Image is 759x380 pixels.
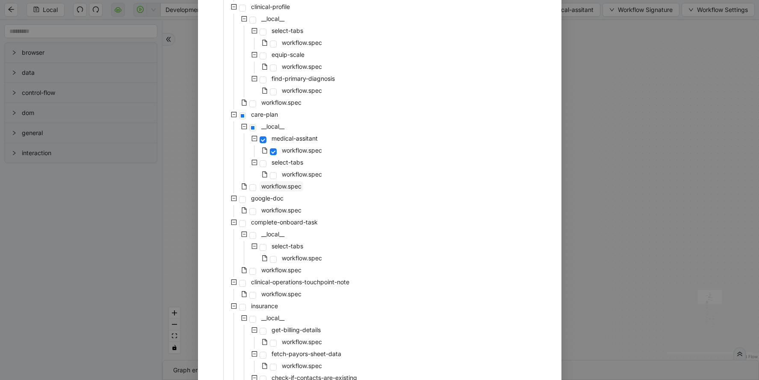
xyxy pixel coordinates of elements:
[231,195,237,201] span: minus-square
[249,193,285,203] span: google-doc
[280,253,324,263] span: workflow.spec
[261,290,301,298] span: workflow.spec
[251,159,257,165] span: minus-square
[280,169,324,180] span: workflow.spec
[282,362,322,369] span: workflow.spec
[272,27,303,34] span: select-tabs
[241,207,247,213] span: file
[251,3,290,10] span: clinical-profile
[272,350,341,357] span: fetch-payors-sheet-data
[272,159,303,166] span: select-tabs
[251,351,257,357] span: minus-square
[251,28,257,34] span: minus-square
[262,255,268,261] span: file
[260,229,286,239] span: __local__
[260,121,286,132] span: __local__
[251,327,257,333] span: minus-square
[260,265,303,275] span: workflow.spec
[231,112,237,118] span: minus-square
[272,326,321,333] span: get-billing-details
[241,291,247,297] span: file
[231,303,237,309] span: minus-square
[261,183,301,190] span: workflow.spec
[282,63,322,70] span: workflow.spec
[249,301,280,311] span: insurance
[251,194,284,202] span: google-doc
[251,243,257,249] span: minus-square
[280,145,324,156] span: workflow.spec
[249,217,319,227] span: complete-onboard-task
[241,231,247,237] span: minus-square
[272,135,318,142] span: medical-assitant
[260,181,303,191] span: workflow.spec
[261,266,301,274] span: workflow.spec
[260,313,286,323] span: __local__
[249,109,280,120] span: care-plan
[241,267,247,273] span: file
[282,39,322,46] span: workflow.spec
[280,62,324,72] span: workflow.spec
[262,339,268,345] span: file
[270,74,337,84] span: find-primary-diagnosis
[282,171,322,178] span: workflow.spec
[261,230,284,238] span: __local__
[241,100,247,106] span: file
[261,123,284,130] span: __local__
[262,147,268,153] span: file
[251,111,278,118] span: care-plan
[241,183,247,189] span: file
[270,157,305,168] span: select-tabs
[280,361,324,371] span: workflow.spec
[231,219,237,225] span: minus-square
[261,99,301,106] span: workflow.spec
[241,315,247,321] span: minus-square
[251,52,257,58] span: minus-square
[241,16,247,22] span: minus-square
[260,14,286,24] span: __local__
[270,325,322,335] span: get-billing-details
[231,279,237,285] span: minus-square
[251,278,349,286] span: clinical-operations-touchpoint-note
[262,64,268,70] span: file
[241,124,247,130] span: minus-square
[249,277,351,287] span: clinical-operations-touchpoint-note
[251,136,257,141] span: minus-square
[282,338,322,345] span: workflow.spec
[231,4,237,10] span: minus-square
[270,241,305,251] span: select-tabs
[260,205,303,215] span: workflow.spec
[270,349,343,359] span: fetch-payors-sheet-data
[261,314,284,321] span: __local__
[282,254,322,262] span: workflow.spec
[280,38,324,48] span: workflow.spec
[262,171,268,177] span: file
[280,85,324,96] span: workflow.spec
[270,50,306,60] span: equip-scale
[272,242,303,250] span: select-tabs
[262,40,268,46] span: file
[261,15,284,22] span: __local__
[262,363,268,369] span: file
[260,289,303,299] span: workflow.spec
[251,76,257,82] span: minus-square
[261,206,301,214] span: workflow.spec
[270,133,319,144] span: medical-assitant
[270,26,305,36] span: select-tabs
[249,2,292,12] span: clinical-profile
[272,51,304,58] span: equip-scale
[251,218,318,226] span: complete-onboard-task
[260,97,303,108] span: workflow.spec
[282,147,322,154] span: workflow.spec
[262,88,268,94] span: file
[280,337,324,347] span: workflow.spec
[251,302,278,309] span: insurance
[282,87,322,94] span: workflow.spec
[272,75,335,82] span: find-primary-diagnosis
